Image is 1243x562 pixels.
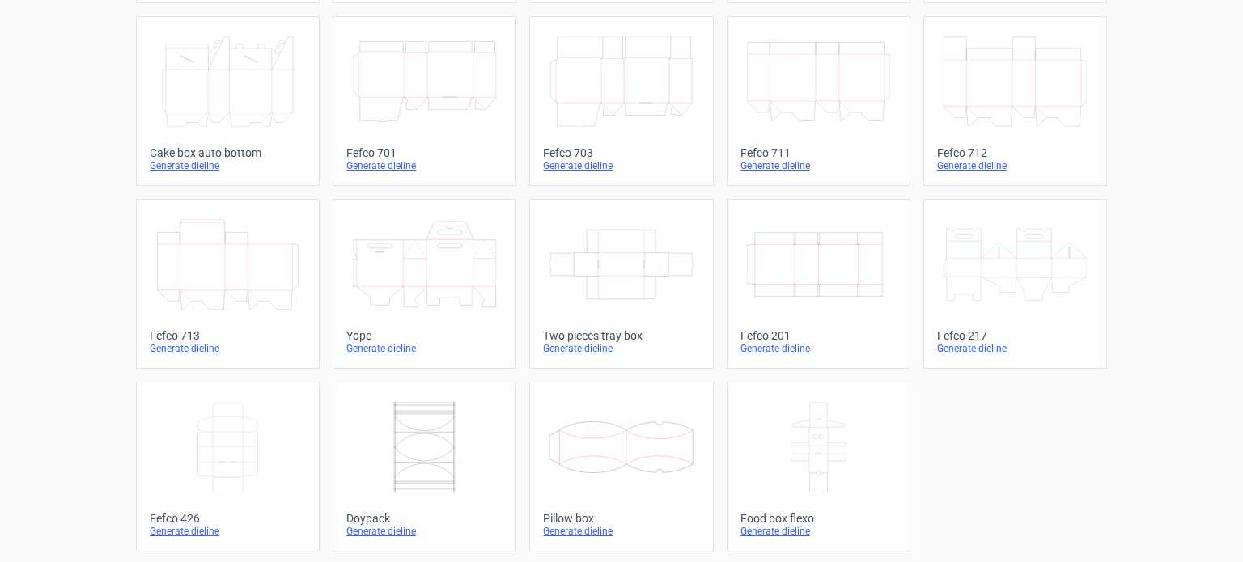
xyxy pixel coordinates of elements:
div: Generate dieline [543,525,699,538]
div: Pillow box [543,512,699,525]
div: Generate dieline [740,159,897,172]
div: Fefco 703 [543,146,699,159]
div: Food box flexo [740,512,897,525]
div: Generate dieline [937,159,1093,172]
div: Fefco 713 [150,329,306,342]
div: Fefco 201 [740,329,897,342]
div: Yope [346,329,503,342]
div: Generate dieline [150,159,306,172]
div: Generate dieline [937,342,1093,355]
div: Generate dieline [346,525,503,538]
div: Generate dieline [543,159,699,172]
div: Fefco 712 [937,146,1093,159]
div: Generate dieline [346,159,503,172]
div: Generate dieline [150,342,306,355]
div: Generate dieline [150,525,306,538]
a: Fefco 201Generate dieline [727,199,910,369]
div: Generate dieline [346,342,503,355]
a: Fefco 712Generate dieline [923,16,1107,186]
a: Cake box auto bottomGenerate dieline [136,16,320,186]
div: Cake box auto bottom [150,146,306,159]
a: YopeGenerate dieline [333,199,516,369]
div: Generate dieline [740,342,897,355]
div: Generate dieline [543,342,699,355]
div: Fefco 217 [937,329,1093,342]
div: Doypack [346,512,503,525]
a: Fefco 701Generate dieline [333,16,516,186]
div: Generate dieline [740,525,897,538]
a: Fefco 426Generate dieline [136,382,320,551]
div: Fefco 701 [346,146,503,159]
a: Fefco 713Generate dieline [136,199,320,369]
a: Pillow boxGenerate dieline [529,382,713,551]
a: Fefco 217Generate dieline [923,199,1107,369]
a: Fefco 703Generate dieline [529,16,713,186]
a: DoypackGenerate dieline [333,382,516,551]
div: Fefco 711 [740,146,897,159]
a: Two pieces tray boxGenerate dieline [529,199,713,369]
div: Fefco 426 [150,512,306,525]
a: Fefco 711Generate dieline [727,16,910,186]
div: Two pieces tray box [543,329,699,342]
a: Food box flexoGenerate dieline [727,382,910,551]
